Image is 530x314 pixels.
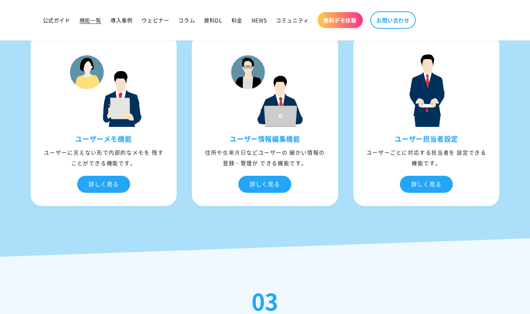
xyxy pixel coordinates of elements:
div: 詳しく見る [400,176,453,193]
a: NEWS [247,12,271,28]
span: NEWS [252,17,267,23]
h3: ユーザーメモ機能 [33,134,175,143]
a: 導入事例 [106,12,137,28]
span: コラム [178,17,195,23]
span: 資料DL [204,17,222,23]
a: 料金 [227,12,247,28]
a: お問い合わせ [370,11,416,29]
span: コミュニティ [276,17,309,23]
img: ユーザーメモ機能 [66,51,141,127]
span: 導入事例 [110,17,132,23]
a: 無料デモ体験 [317,12,363,28]
span: お問い合わせ [376,17,410,23]
div: 住所や⽣年⽉⽇などユーザーの 細かい情報の登録・管理が できる機能です。 [194,147,336,168]
span: 料金 [232,17,242,23]
span: ウェビナー [141,17,169,23]
a: コラム [174,12,199,28]
div: ユーザーごとに対応する担当者を 設定できる機能です。 [355,147,498,168]
span: 機能一覧 [79,17,101,23]
h3: ユーザー担当者設定 [355,134,498,143]
img: ユーザー担当者設定 [389,51,464,127]
a: 資料DL [199,12,227,28]
a: ウェビナー [137,12,174,28]
div: 詳しく見る [238,176,291,193]
div: ユーザーに⾒えない形で内部的なメモを 残すことができる機能です。 [33,147,175,168]
div: 03 [252,289,278,312]
a: コミュニティ [271,12,314,28]
div: 詳しく見る [77,176,130,193]
span: 公式ガイド [43,17,70,23]
h3: ユーザー情報編集機能 [194,134,336,143]
span: 無料デモ体験 [323,17,357,23]
img: ユーザー情報編集機能 [227,51,303,127]
a: 公式ガイド [38,12,75,28]
a: 機能一覧 [75,12,106,28]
